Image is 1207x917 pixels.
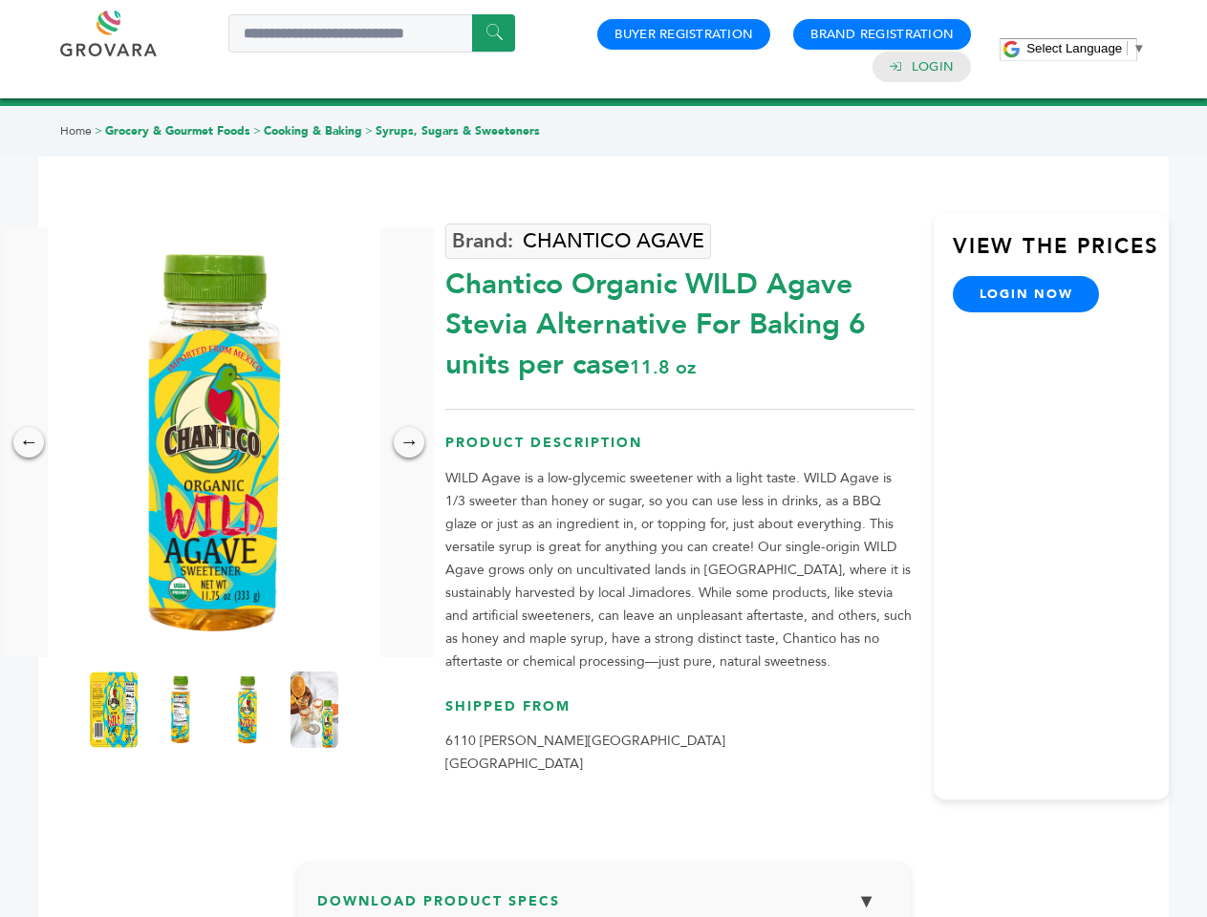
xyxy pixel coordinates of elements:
a: Syrups, Sugars & Sweeteners [376,123,540,139]
div: ← [13,427,44,458]
a: Buyer Registration [614,26,753,43]
a: Login [912,58,954,75]
span: 11.8 oz [630,354,696,380]
p: WILD Agave is a low-glycemic sweetener with a light taste. WILD Agave is 1/3 sweeter than honey o... [445,467,915,673]
a: Home [60,123,92,139]
span: ▼ [1132,41,1145,55]
a: Select Language​ [1026,41,1145,55]
span: Select Language [1026,41,1122,55]
img: Chantico Organic WILD Agave - Stevia Alternative For Baking 6 units per case 11.8 oz [224,672,271,748]
a: login now [953,276,1100,312]
h3: View the Prices [953,232,1169,276]
span: > [365,123,373,139]
img: Chantico Organic WILD Agave - Stevia Alternative For Baking 6 units per case 11.8 oz [48,227,380,657]
span: > [253,123,261,139]
div: Chantico Organic WILD Agave Stevia Alternative For Baking 6 units per case [445,255,915,385]
img: Chantico Organic WILD Agave - Stevia Alternative For Baking 6 units per case 11.8 oz Product Label [90,672,138,748]
a: Grocery & Gourmet Foods [105,123,250,139]
img: Chantico Organic WILD Agave - Stevia Alternative For Baking 6 units per case 11.8 oz Nutrition Info [157,672,205,748]
input: Search a product or brand... [228,14,515,53]
img: Chantico Organic WILD Agave - Stevia Alternative For Baking 6 units per case 11.8 oz [291,672,338,748]
a: CHANTICO AGAVE [445,224,711,259]
a: Brand Registration [810,26,954,43]
p: 6110 [PERSON_NAME][GEOGRAPHIC_DATA] [GEOGRAPHIC_DATA] [445,730,915,776]
div: → [394,427,424,458]
h3: Product Description [445,434,915,467]
span: > [95,123,102,139]
span: ​ [1127,41,1128,55]
h3: Shipped From [445,697,915,731]
a: Cooking & Baking [264,123,362,139]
